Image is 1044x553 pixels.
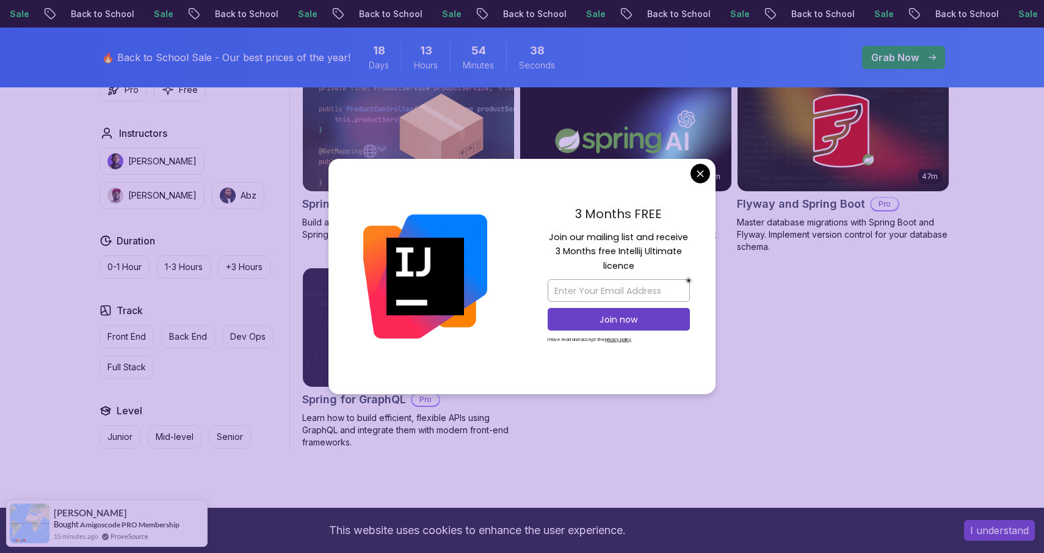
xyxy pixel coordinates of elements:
[54,519,79,529] span: Bought
[471,8,554,20] p: Back to School
[148,425,201,449] button: Mid-level
[107,331,146,343] p: Front End
[9,517,946,544] div: This website uses cookies to enhance the user experience.
[100,325,154,348] button: Front End
[698,8,737,20] p: Sale
[100,356,154,379] button: Full Stack
[157,255,211,279] button: 1-3 Hours
[183,8,266,20] p: Back to School
[302,72,515,241] a: Spring Boot Product API card2.09hSpring Boot Product APIProBuild a fully functional Product API f...
[121,8,161,20] p: Sale
[266,8,305,20] p: Sale
[903,8,986,20] p: Back to School
[530,42,545,59] span: 38 Seconds
[230,331,266,343] p: Dev Ops
[463,59,494,71] span: Minutes
[241,189,256,202] p: Abz
[169,331,207,343] p: Back End
[209,425,251,449] button: Senior
[217,431,243,443] p: Senior
[54,531,98,541] span: 15 minutes ago
[519,59,555,71] span: Seconds
[373,42,385,59] span: 18 Days
[302,412,515,449] p: Learn how to build efficient, flexible APIs using GraphQL and integrate them with modern front-en...
[369,59,389,71] span: Days
[220,188,236,203] img: instructor img
[842,8,881,20] p: Sale
[10,504,49,543] img: provesource social proof notification image
[165,261,203,273] p: 1-3 Hours
[302,216,515,241] p: Build a fully functional Product API from scratch with Spring Boot.
[117,303,143,318] h2: Track
[107,153,123,169] img: instructor img
[38,8,121,20] p: Back to School
[737,196,865,213] h2: Flyway and Spring Boot
[554,8,593,20] p: Sale
[737,72,949,253] a: Flyway and Spring Boot card47mFlyway and Spring BootProMaster database migrations with Spring Boo...
[303,73,514,191] img: Spring Boot Product API card
[412,394,439,406] p: Pro
[420,42,432,59] span: 13 Hours
[222,325,274,348] button: Dev Ops
[179,83,198,95] p: Free
[102,50,350,65] p: 🔥 Back to School Sale - Our best prices of the year!
[212,182,264,209] button: instructor imgAbz
[107,431,132,443] p: Junior
[871,50,919,65] p: Grab Now
[128,189,197,202] p: [PERSON_NAME]
[302,196,432,213] h2: Spring Boot Product API
[154,78,206,101] button: Free
[128,155,197,167] p: [PERSON_NAME]
[738,73,949,191] img: Flyway and Spring Boot card
[303,268,514,387] img: Spring for GraphQL card
[161,325,215,348] button: Back End
[107,261,142,273] p: 0-1 Hour
[119,126,167,141] h2: Instructors
[226,261,263,273] p: +3 Hours
[922,172,938,181] p: 47m
[302,391,406,408] h2: Spring for GraphQL
[100,425,140,449] button: Junior
[100,182,205,209] button: instructor img[PERSON_NAME]
[471,42,486,59] span: 54 Minutes
[111,531,148,541] a: ProveSource
[107,188,123,203] img: instructor img
[964,520,1035,541] button: Accept cookies
[117,233,155,248] h2: Duration
[737,216,949,253] p: Master database migrations with Spring Boot and Flyway. Implement version control for your databa...
[100,255,150,279] button: 0-1 Hour
[615,8,698,20] p: Back to School
[117,403,142,418] h2: Level
[54,508,127,518] span: [PERSON_NAME]
[125,83,139,95] p: Pro
[515,70,736,194] img: Spring AI card
[986,8,1025,20] p: Sale
[218,255,270,279] button: +3 Hours
[100,78,147,101] button: Pro
[302,268,515,449] a: Spring for GraphQL card1.17hSpring for GraphQLProLearn how to build efficient, flexible APIs usin...
[414,59,438,71] span: Hours
[871,198,898,210] p: Pro
[156,431,194,443] p: Mid-level
[759,8,842,20] p: Back to School
[80,520,179,529] a: Amigoscode PRO Membership
[327,8,410,20] p: Back to School
[410,8,449,20] p: Sale
[107,361,146,373] p: Full Stack
[100,148,205,175] button: instructor img[PERSON_NAME]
